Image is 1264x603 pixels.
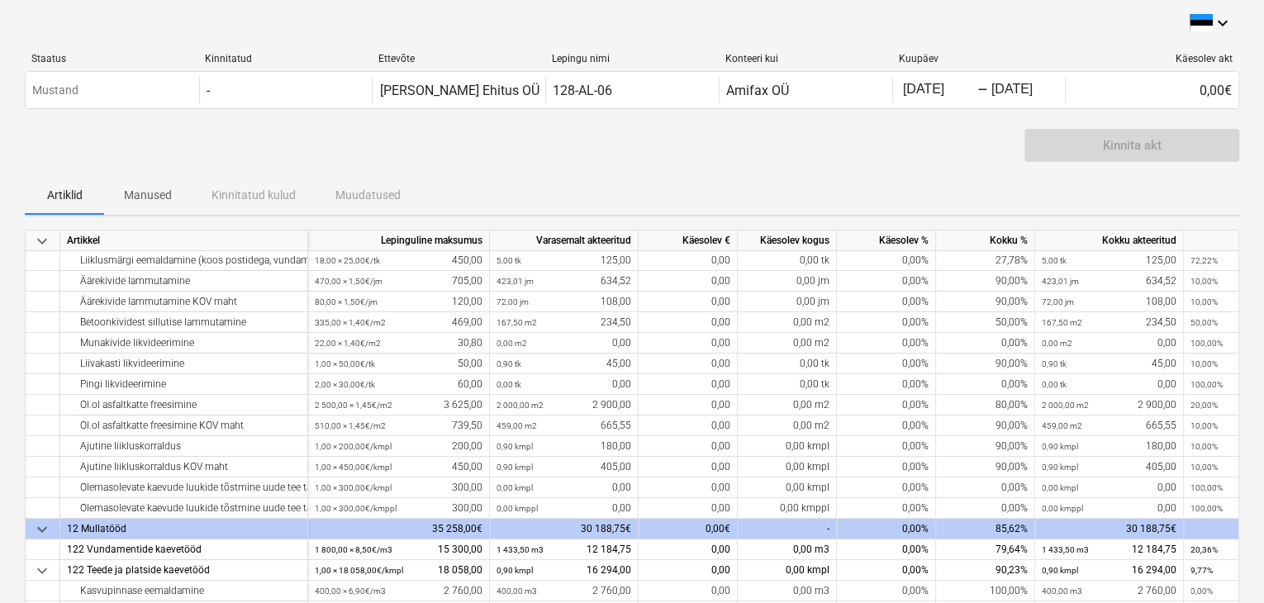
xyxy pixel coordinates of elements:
small: 100,00% [1190,504,1223,513]
div: 0,00 [639,333,738,354]
div: 200,00 [315,436,482,457]
small: 0,90 tk [1042,359,1067,368]
div: 2 760,00 [315,581,482,601]
div: 50,00 [315,354,482,374]
div: 30 188,75€ [1035,519,1184,539]
small: 0,00 tk [1042,380,1067,389]
div: 0,00 m2 [738,312,837,333]
div: 85,62% [936,519,1035,539]
div: 450,00 [315,250,482,271]
div: 0,00 [639,436,738,457]
div: Amifax OÜ [726,83,789,98]
small: 5,00 tk [1042,256,1067,265]
small: 167,50 m2 [1042,318,1082,327]
div: 0,00 [639,560,738,581]
div: Kokku akteeritud [1035,230,1184,251]
div: Kasvupinnase eemaldamine [67,581,301,601]
div: 665,55 [1042,415,1176,436]
small: 10,00% [1190,297,1218,306]
div: Varasemalt akteeritud [490,230,639,251]
small: 2 000,00 m2 [1042,401,1089,410]
input: Lõpp [988,78,1066,102]
div: 90,00% [936,354,1035,374]
small: 100,00% [1190,380,1223,389]
div: 12 184,75 [497,539,631,560]
div: Munakivide likvideerimine [67,333,301,354]
div: 705,00 [315,271,482,292]
input: Algus [900,78,977,102]
div: 0,00 [639,271,738,292]
small: 1,00 × 18 058,00€ / kmpl [315,566,403,575]
small: 510,00 × 1,45€ / m2 [315,421,386,430]
div: 665,55 [497,415,631,436]
div: 0,00% [837,519,936,539]
small: 10,00% [1190,463,1218,472]
small: 72,22% [1190,256,1218,265]
div: 0,00 tk [738,250,837,271]
small: 0,00% [1190,586,1213,596]
div: 0,00 m2 [738,415,837,436]
small: 423,01 jm [497,277,534,286]
small: 80,00 × 1,50€ / jm [315,297,378,306]
small: 167,50 m2 [497,318,537,327]
div: 0,00 [639,354,738,374]
p: Mustand [32,82,78,99]
div: 0,00 jm [738,271,837,292]
div: Ol.ol asfaltkatte freesimine KOV maht [67,415,301,436]
div: 0,00% [936,333,1035,354]
div: 2 900,00 [1042,395,1176,415]
div: 120,00 [315,292,482,312]
div: Käesolev € [639,230,738,251]
small: 335,00 × 1,40€ / m2 [315,318,386,327]
div: 0,00 [639,457,738,477]
div: Käesolev akt [1072,53,1233,64]
small: 20,00% [1190,401,1218,410]
small: 400,00 m3 [497,586,537,596]
small: 1,00 × 450,00€ / kmpl [315,463,392,472]
small: 50,00% [1190,318,1218,327]
div: 634,52 [1042,271,1176,292]
div: 122 Vundamentide kaevetööd [67,539,301,560]
div: 50,00% [936,312,1035,333]
div: - [207,83,210,98]
small: 0,00 kmpl [497,483,533,492]
div: Lepingu nimi [552,53,712,64]
div: 469,00 [315,312,482,333]
div: 16 294,00 [497,560,631,581]
div: - [738,519,837,539]
div: 0,00% [837,374,936,395]
small: 0,90 kmpl [1042,463,1078,472]
div: 0,00 m3 [738,581,837,601]
div: 0,00€ [639,519,738,539]
div: 125,00 [1042,250,1176,271]
div: 0,00 [1042,333,1176,354]
div: 739,50 [315,415,482,436]
span: keyboard_arrow_down [32,520,52,539]
p: Manused [124,187,172,204]
div: 0,00 [639,250,738,271]
div: Äärekivide lammutamine KOV maht [67,292,301,312]
div: 0,00 [497,498,631,519]
div: 0,00€ [1065,77,1238,103]
div: 122 Teede ja platside kaevetööd [67,560,301,581]
div: Staatus [31,53,192,64]
div: 0,00 [639,415,738,436]
div: 0,00 m2 [738,395,837,415]
div: 90,23% [936,560,1035,581]
small: 400,00 × 6,90€ / m3 [315,586,386,596]
small: 1,00 × 50,00€ / tk [315,359,375,368]
div: Käesolev kogus [738,230,837,251]
small: 2 500,00 × 1,45€ / m2 [315,401,392,410]
small: 1,00 × 300,00€ / kmpl [315,483,392,492]
div: 2 760,00 [1042,581,1176,601]
div: Ol.ol asfaltkatte freesimine [67,395,301,415]
div: 0,00 tk [738,374,837,395]
p: Artiklid [45,187,84,204]
small: 0,90 tk [497,359,521,368]
div: 0,00% [837,271,936,292]
div: 0,00 m3 [738,539,837,560]
div: Ajutine liikluskorraldus [67,436,301,457]
small: 10,00% [1190,359,1218,368]
small: 459,00 m2 [1042,421,1082,430]
small: 0,90 kmpl [497,566,533,575]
